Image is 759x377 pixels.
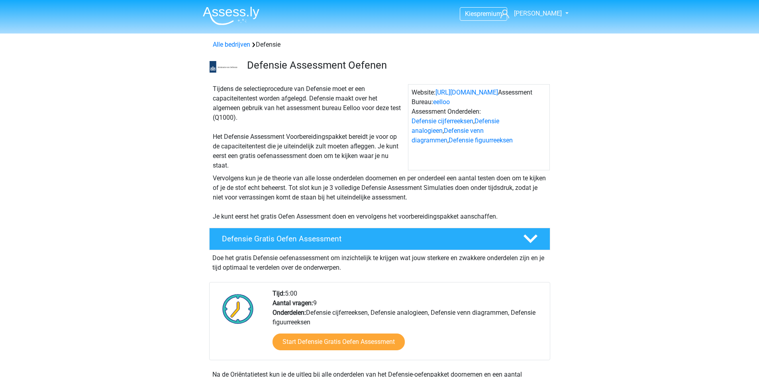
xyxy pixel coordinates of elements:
b: Aantal vragen: [273,299,313,307]
h4: Defensie Gratis Oefen Assessment [222,234,510,243]
div: 5:00 9 Defensie cijferreeksen, Defensie analogieen, Defensie venn diagrammen, Defensie figuurreeksen [267,289,549,360]
div: Doe het gratis Defensie oefenassessment om inzichtelijk te krijgen wat jouw sterkere en zwakkere ... [209,250,550,272]
h3: Defensie Assessment Oefenen [247,59,544,71]
span: [PERSON_NAME] [514,10,562,17]
a: Defensie analogieen [412,117,499,134]
div: Tijdens de selectieprocedure van Defensie moet er een capaciteitentest worden afgelegd. Defensie ... [210,84,408,170]
a: Defensie cijferreeksen [412,117,473,125]
b: Onderdelen: [273,309,306,316]
a: [URL][DOMAIN_NAME] [435,89,498,96]
div: Website: Assessment Bureau: Assessment Onderdelen: , , , [408,84,550,170]
span: premium [477,10,502,18]
a: Defensie venn diagrammen [412,127,484,144]
img: Assessly [203,6,259,25]
a: eelloo [433,98,450,106]
a: Start Defensie Gratis Oefen Assessment [273,334,405,350]
a: Defensie Gratis Oefen Assessment [206,228,553,250]
a: Kiespremium [460,8,507,19]
a: [PERSON_NAME] [497,9,563,18]
div: Defensie [210,40,550,49]
a: Alle bedrijven [213,41,250,48]
div: Vervolgens kun je de theorie van alle losse onderdelen doornemen en per onderdeel een aantal test... [210,174,550,221]
span: Kies [465,10,477,18]
img: Klok [218,289,258,329]
b: Tijd: [273,290,285,297]
a: Defensie figuurreeksen [449,136,513,144]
